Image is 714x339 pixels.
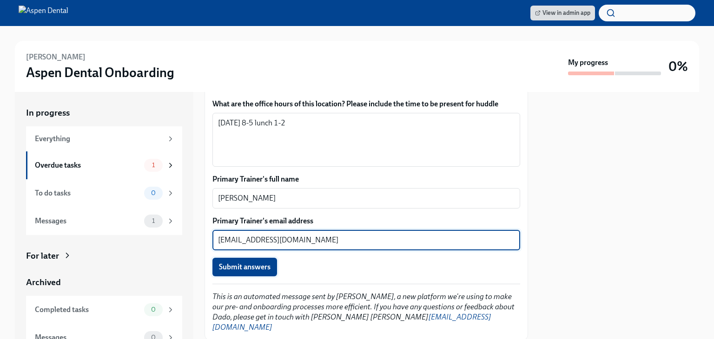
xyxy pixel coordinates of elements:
[146,217,160,224] span: 1
[218,117,515,162] textarea: [DATE] 8-5 lunch 1-2
[212,174,520,184] label: Primary Trainer's full name
[212,292,515,332] em: This is an automated message sent by [PERSON_NAME], a new platform we're using to make our pre- a...
[218,193,515,204] textarea: [PERSON_NAME]
[19,6,68,20] img: Aspen Dental
[219,262,271,272] span: Submit answers
[26,151,182,179] a: Overdue tasks1
[212,99,520,109] label: What are the office hours of this location? Please include the time to be present for huddle
[146,162,160,169] span: 1
[26,207,182,235] a: Messages1
[35,160,140,170] div: Overdue tasks
[145,189,161,196] span: 0
[35,134,163,144] div: Everything
[26,64,174,81] h3: Aspen Dental Onboarding
[35,216,140,226] div: Messages
[26,52,86,62] h6: [PERSON_NAME]
[26,296,182,324] a: Completed tasks0
[530,6,595,20] a: View in admin app
[218,235,515,246] textarea: [EMAIL_ADDRESS][DOMAIN_NAME]
[535,8,590,18] span: View in admin app
[26,250,182,262] a: For later
[35,305,140,315] div: Completed tasks
[668,58,688,75] h3: 0%
[145,306,161,313] span: 0
[212,258,277,276] button: Submit answers
[26,107,182,119] a: In progress
[26,250,59,262] div: For later
[568,58,608,68] strong: My progress
[26,126,182,151] a: Everything
[35,188,140,198] div: To do tasks
[26,276,182,288] a: Archived
[212,216,520,226] label: Primary Trainer's email address
[26,179,182,207] a: To do tasks0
